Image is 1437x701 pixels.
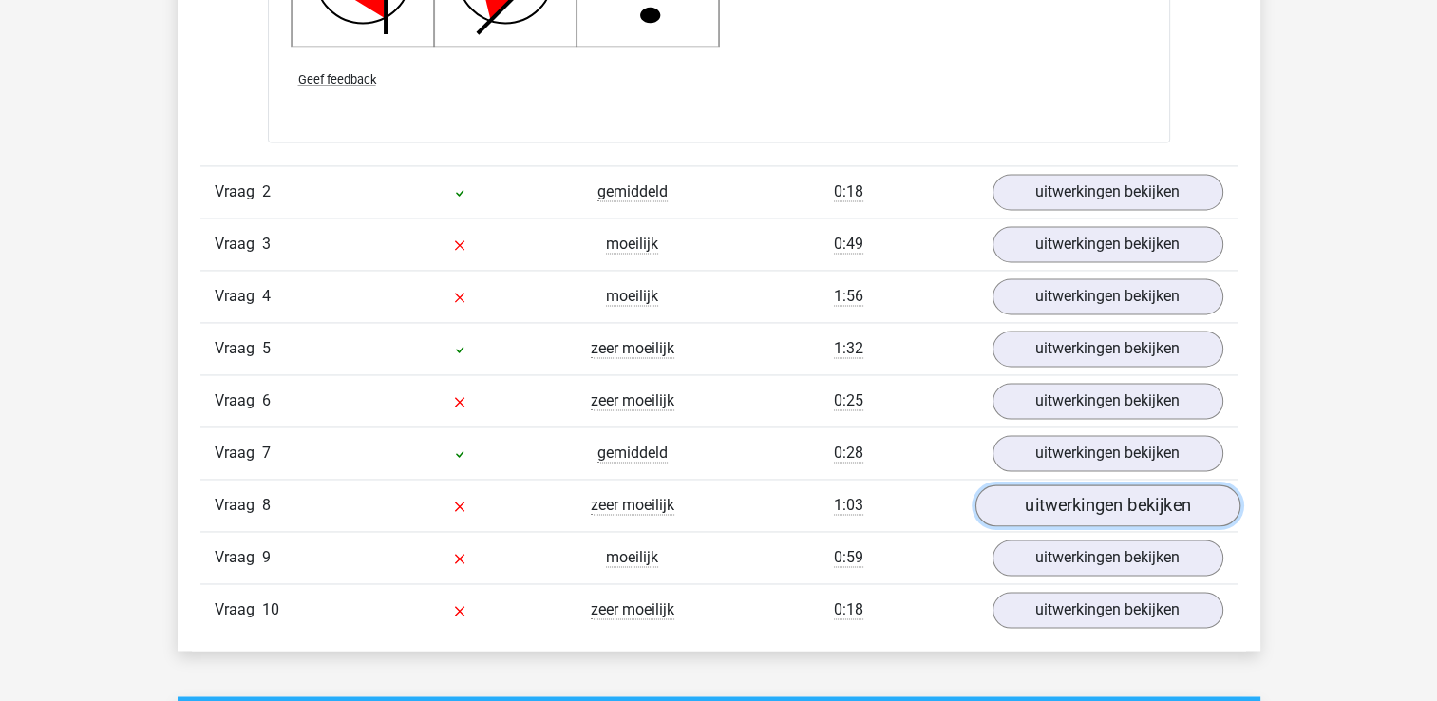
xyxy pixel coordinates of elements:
[262,548,271,566] span: 9
[215,389,262,412] span: Vraag
[262,391,271,409] span: 6
[834,548,863,567] span: 0:59
[215,546,262,569] span: Vraag
[993,331,1223,367] a: uitwerkingen bekijken
[215,337,262,360] span: Vraag
[215,494,262,517] span: Vraag
[993,592,1223,628] a: uitwerkingen bekijken
[215,442,262,464] span: Vraag
[993,226,1223,262] a: uitwerkingen bekijken
[215,233,262,256] span: Vraag
[834,496,863,515] span: 1:03
[993,435,1223,471] a: uitwerkingen bekijken
[591,600,674,619] span: zeer moeilijk
[606,287,658,306] span: moeilijk
[215,180,262,203] span: Vraag
[834,391,863,410] span: 0:25
[974,484,1239,526] a: uitwerkingen bekijken
[606,548,658,567] span: moeilijk
[591,339,674,358] span: zeer moeilijk
[834,339,863,358] span: 1:32
[597,444,668,463] span: gemiddeld
[834,235,863,254] span: 0:49
[993,278,1223,314] a: uitwerkingen bekijken
[591,391,674,410] span: zeer moeilijk
[298,72,376,86] span: Geef feedback
[262,287,271,305] span: 4
[834,287,863,306] span: 1:56
[215,598,262,621] span: Vraag
[834,182,863,201] span: 0:18
[262,600,279,618] span: 10
[993,383,1223,419] a: uitwerkingen bekijken
[834,600,863,619] span: 0:18
[262,496,271,514] span: 8
[834,444,863,463] span: 0:28
[262,182,271,200] span: 2
[262,235,271,253] span: 3
[597,182,668,201] span: gemiddeld
[215,285,262,308] span: Vraag
[262,339,271,357] span: 5
[262,444,271,462] span: 7
[606,235,658,254] span: moeilijk
[993,540,1223,576] a: uitwerkingen bekijken
[993,174,1223,210] a: uitwerkingen bekijken
[591,496,674,515] span: zeer moeilijk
